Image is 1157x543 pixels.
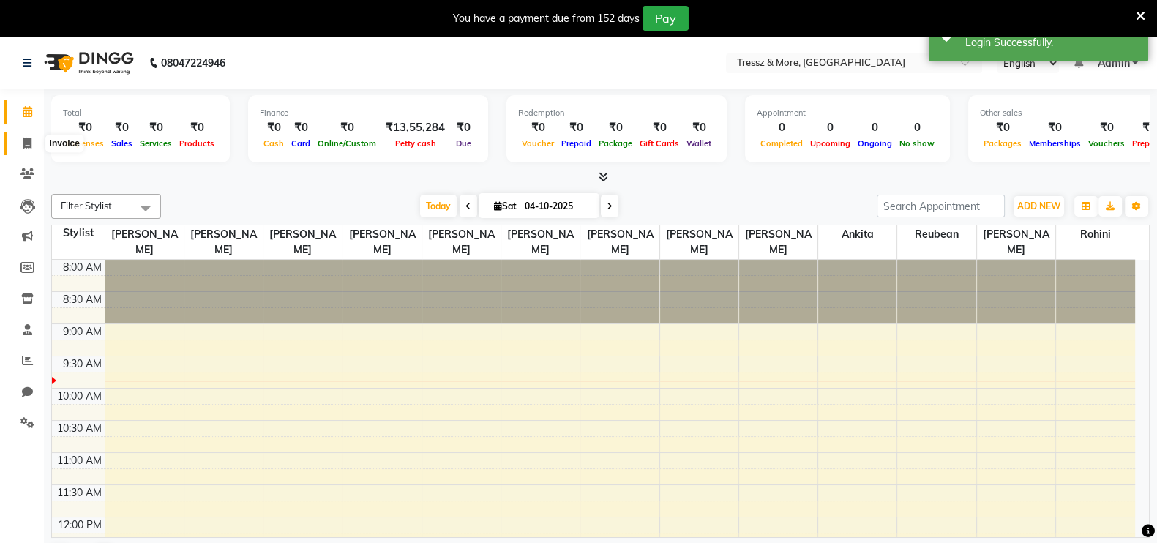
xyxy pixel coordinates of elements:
div: Total [63,107,218,119]
span: Gift Cards [636,138,683,149]
span: Due [452,138,475,149]
div: Redemption [518,107,715,119]
span: [PERSON_NAME] [342,225,421,259]
span: Voucher [518,138,558,149]
div: Stylist [52,225,105,241]
span: Vouchers [1085,138,1128,149]
span: Services [136,138,176,149]
div: 10:00 AM [54,389,105,404]
div: 10:30 AM [54,421,105,436]
div: ₹0 [176,119,218,136]
div: ₹0 [980,119,1025,136]
span: [PERSON_NAME] [977,225,1055,259]
span: Card [288,138,314,149]
div: You have a payment due from 152 days [453,11,640,26]
img: logo [37,42,138,83]
div: Appointment [757,107,938,119]
div: ₹0 [108,119,136,136]
span: Filter Stylist [61,200,112,211]
span: Cash [260,138,288,149]
div: ₹0 [595,119,636,136]
div: Finance [260,107,476,119]
div: 8:30 AM [60,292,105,307]
span: Petty cash [392,138,440,149]
span: Reubean [897,225,976,244]
span: Rohini [1056,225,1135,244]
span: Wallet [683,138,715,149]
div: ₹0 [636,119,683,136]
span: [PERSON_NAME] [580,225,659,259]
span: Sat [490,201,520,211]
div: 11:30 AM [54,485,105,501]
span: ADD NEW [1017,201,1060,211]
div: ₹0 [683,119,715,136]
div: Invoice [46,135,83,153]
div: ₹0 [63,119,108,136]
button: ADD NEW [1014,196,1064,217]
div: ₹0 [558,119,595,136]
input: 2025-10-04 [520,195,594,217]
div: 0 [854,119,896,136]
button: Pay [643,6,689,31]
div: 9:00 AM [60,324,105,340]
div: ₹0 [314,119,380,136]
span: Sales [108,138,136,149]
b: 08047224946 [161,42,225,83]
span: Upcoming [806,138,854,149]
div: ₹0 [1085,119,1128,136]
div: ₹0 [1025,119,1085,136]
span: Packages [980,138,1025,149]
div: Login Successfully. [965,35,1137,50]
span: Memberships [1025,138,1085,149]
span: [PERSON_NAME] [660,225,738,259]
div: 12:00 PM [55,517,105,533]
span: [PERSON_NAME] [422,225,501,259]
span: Completed [757,138,806,149]
div: 0 [757,119,806,136]
span: Prepaid [558,138,595,149]
div: 11:00 AM [54,453,105,468]
span: [PERSON_NAME] [739,225,817,259]
div: 8:00 AM [60,260,105,275]
div: 9:30 AM [60,356,105,372]
span: Package [595,138,636,149]
span: Ongoing [854,138,896,149]
div: ₹0 [288,119,314,136]
div: ₹0 [451,119,476,136]
span: No show [896,138,938,149]
span: Today [420,195,457,217]
span: [PERSON_NAME] [263,225,342,259]
span: Products [176,138,218,149]
span: [PERSON_NAME] [105,225,184,259]
span: [PERSON_NAME] [184,225,263,259]
div: ₹13,55,284 [380,119,451,136]
input: Search Appointment [877,195,1005,217]
div: ₹0 [136,119,176,136]
div: ₹0 [518,119,558,136]
span: Admin [1097,56,1129,71]
div: 0 [806,119,854,136]
div: ₹0 [260,119,288,136]
span: [PERSON_NAME] [501,225,580,259]
span: Online/Custom [314,138,380,149]
div: 0 [896,119,938,136]
span: Ankita [818,225,896,244]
